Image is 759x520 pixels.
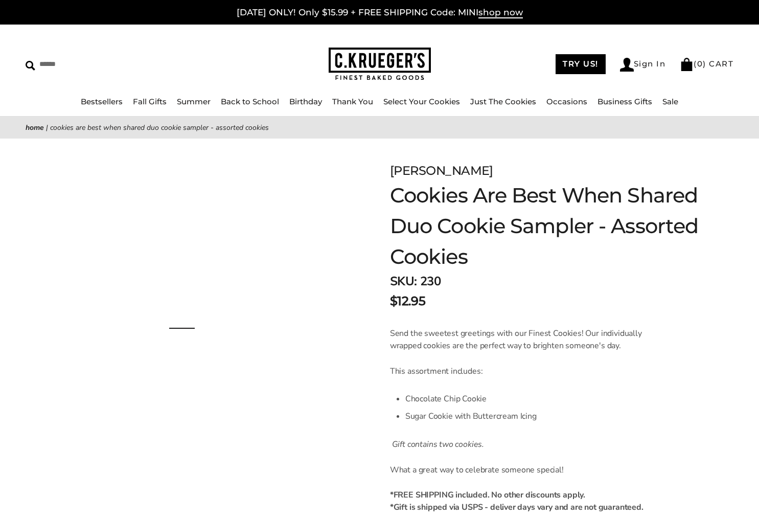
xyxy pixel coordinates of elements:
a: TRY US! [556,54,606,74]
em: Gift contains two cookies. [392,439,484,450]
a: Back to School [221,97,279,106]
div: [PERSON_NAME] [390,162,708,180]
p: This assortment includes: [390,365,670,377]
strong: SKU: [390,273,417,289]
input: Search [26,56,193,72]
span: | [46,123,48,132]
a: Just The Cookies [470,97,536,106]
a: Fall Gifts [133,97,167,106]
a: Bestsellers [81,97,123,106]
img: C.KRUEGER'S [329,48,431,81]
li: Chocolate Chip Cookie [405,390,670,408]
h1: Cookies Are Best When Shared Duo Cookie Sampler - Assorted Cookies [390,180,708,272]
nav: breadcrumbs [26,122,733,133]
img: Bag [680,58,694,71]
a: Occasions [546,97,587,106]
a: Select Your Cookies [383,97,460,106]
strong: *FREE SHIPPING included. No other discounts apply. [390,489,585,501]
a: Sign In [620,58,666,72]
a: Business Gifts [597,97,652,106]
span: shop now [478,7,523,18]
p: Send the sweetest greetings with our Finest Cookies! Our individually wrapped cookies are the per... [390,327,670,352]
img: Account [620,58,634,72]
li: Sugar Cookie with Buttercream Icing [405,408,670,425]
span: 230 [420,273,441,289]
a: [DATE] ONLY! Only $15.99 + FREE SHIPPING Code: MINIshop now [237,7,523,18]
a: Sale [662,97,678,106]
strong: *Gift is shipped via USPS - deliver days vary and are not guaranteed. [390,502,643,513]
p: What a great way to celebrate someone special! [390,464,670,476]
a: (0) CART [680,59,733,69]
a: Birthday [289,97,322,106]
span: Cookies Are Best When Shared Duo Cookie Sampler - Assorted Cookies [50,123,269,132]
a: Thank You [332,97,373,106]
a: Home [26,123,44,132]
span: 0 [697,59,703,69]
a: Summer [177,97,211,106]
img: Search [26,61,35,71]
span: $12.95 [390,292,425,310]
